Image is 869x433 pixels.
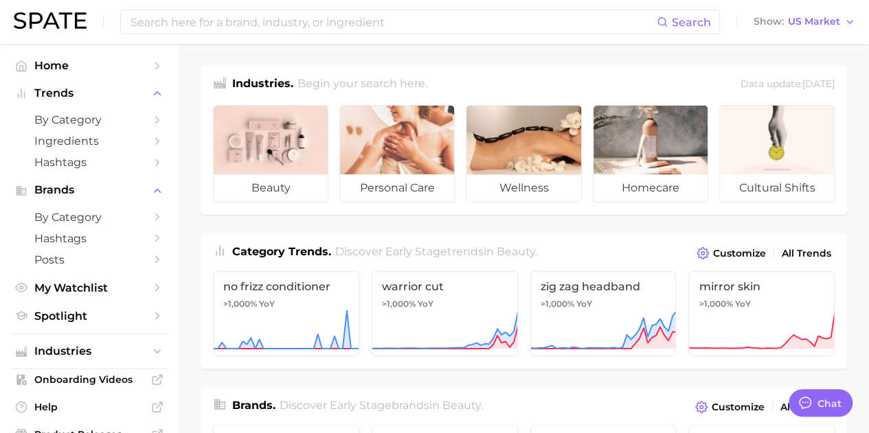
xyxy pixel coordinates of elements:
[593,105,708,202] a: homecare
[11,130,168,152] a: Ingredients
[782,248,831,259] span: All Trends
[340,174,454,202] span: personal care
[34,253,144,266] span: Posts
[232,245,331,258] span: Category Trends .
[11,341,168,362] button: Industries
[11,55,168,76] a: Home
[34,59,144,72] span: Home
[688,271,835,356] a: mirror skin>1,000% YoY
[232,399,275,412] span: Brands .
[34,309,144,323] span: Spotlight
[11,109,168,130] a: by Category
[754,18,784,25] span: Show
[734,299,750,309] span: YoY
[466,105,581,202] a: wellness
[692,397,768,417] button: Customize
[34,113,144,126] span: by Category
[693,244,769,263] button: Customize
[34,87,144,100] span: Trends
[382,299,416,309] span: >1,000%
[741,75,835,94] div: Data update: [DATE]
[382,280,508,293] span: warrior cut
[129,10,657,34] input: Search here for a brand, industry, or ingredient
[712,401,765,413] span: Customize
[34,134,144,148] span: Ingredients
[777,398,835,417] a: All Brands
[34,373,144,386] span: Onboarding Videos
[34,184,144,196] span: Brands
[11,152,168,173] a: Hashtags
[223,299,257,309] span: >1,000%
[466,174,580,202] span: wellness
[11,207,168,228] a: by Category
[713,248,766,259] span: Customize
[280,399,483,412] span: Discover Early Stage brands in .
[213,105,328,202] a: beauty
[11,277,168,299] a: My Watchlist
[223,280,349,293] span: no frizz conditioner
[530,271,677,356] a: zig zag headband>1,000% YoY
[699,299,732,309] span: >1,000%
[497,245,535,258] span: beauty
[750,13,859,31] button: ShowUS Market
[780,401,831,413] span: All Brands
[11,83,168,104] button: Trends
[719,105,835,202] a: cultural shifts
[442,399,481,412] span: beauty
[11,180,168,200] button: Brands
[214,174,328,202] span: beauty
[339,105,455,202] a: personal care
[672,16,711,29] span: Search
[34,211,144,224] span: by Category
[788,18,840,25] span: US Market
[594,174,708,202] span: homecare
[418,299,433,309] span: YoY
[541,280,666,293] span: zig zag headband
[259,299,275,309] span: YoY
[11,369,168,390] a: Onboarding Videos
[11,249,168,270] a: Posts
[11,397,168,417] a: Help
[541,299,574,309] span: >1,000%
[778,244,835,263] a: All Trends
[335,245,537,258] span: Discover Early Stage trends in .
[34,281,144,294] span: My Watchlist
[699,280,824,293] span: mirror skin
[34,401,144,413] span: Help
[11,305,168,327] a: Spotlight
[372,271,518,356] a: warrior cut>1,000% YoY
[232,75,293,94] h1: Industries.
[34,232,144,245] span: Hashtags
[14,12,87,29] img: SPATE
[11,228,168,249] a: Hashtags
[213,271,359,356] a: no frizz conditioner>1,000% YoY
[576,299,592,309] span: YoY
[34,345,144,358] span: Industries
[720,174,834,202] span: cultural shifts
[34,156,144,169] span: Hashtags
[297,75,427,94] h2: Begin your search here.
